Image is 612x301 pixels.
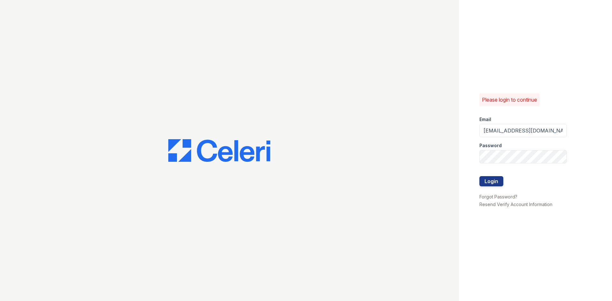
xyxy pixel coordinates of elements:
label: Password [479,142,502,149]
label: Email [479,116,491,123]
button: Login [479,176,503,186]
p: Please login to continue [482,96,537,104]
a: Forgot Password? [479,194,517,199]
img: CE_Logo_Blue-a8612792a0a2168367f1c8372b55b34899dd931a85d93a1a3d3e32e68fde9ad4.png [168,139,270,162]
a: Resend Verify Account Information [479,202,552,207]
